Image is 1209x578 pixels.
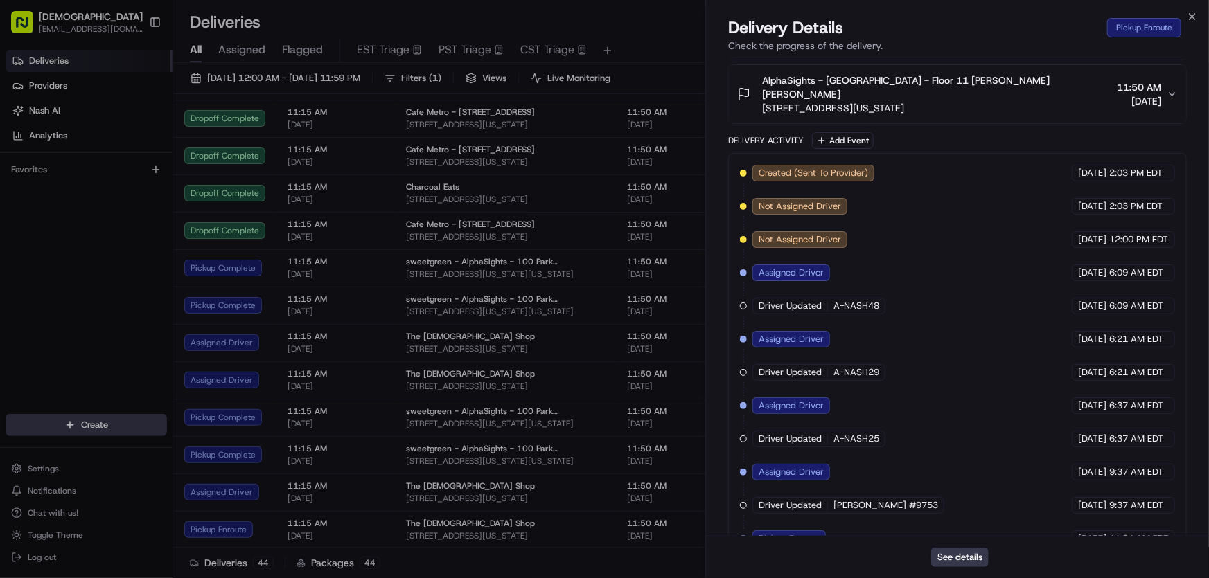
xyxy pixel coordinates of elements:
[1078,200,1106,213] span: [DATE]
[236,136,252,153] button: Start new chat
[931,548,989,567] button: See details
[759,532,820,545] span: Pickup Enroute
[759,366,822,379] span: Driver Updated
[1109,267,1163,279] span: 6:09 AM EDT
[1109,399,1163,412] span: 6:37 AM EDT
[1078,267,1106,279] span: [DATE]
[1109,433,1163,445] span: 6:37 AM EDT
[759,466,824,478] span: Assigned Driver
[1109,466,1163,478] span: 9:37 AM EDT
[1109,167,1163,179] span: 2:03 PM EDT
[759,433,822,445] span: Driver Updated
[1078,466,1106,478] span: [DATE]
[1109,366,1163,379] span: 6:21 AM EDT
[1078,233,1106,246] span: [DATE]
[138,235,168,245] span: Pylon
[14,14,42,42] img: Nash
[728,135,804,146] div: Delivery Activity
[759,167,868,179] span: Created (Sent To Provider)
[833,366,879,379] span: A-NASH29
[728,39,1187,53] p: Check the progress of the delivery.
[762,101,1111,115] span: [STREET_ADDRESS][US_STATE]
[729,65,1186,123] button: AlphaSights - [GEOGRAPHIC_DATA] - Floor 11 [PERSON_NAME] [PERSON_NAME][STREET_ADDRESS][US_STATE]1...
[833,499,938,512] span: [PERSON_NAME] #9753
[759,300,822,312] span: Driver Updated
[1109,499,1163,512] span: 9:37 AM EDT
[28,201,106,215] span: Knowledge Base
[47,146,175,157] div: We're available if you need us!
[14,132,39,157] img: 1736555255976-a54dd68f-1ca7-489b-9aae-adbdc363a1c4
[1117,94,1161,108] span: [DATE]
[117,202,128,213] div: 💻
[728,17,843,39] span: Delivery Details
[833,433,879,445] span: A-NASH25
[1078,532,1106,545] span: [DATE]
[1078,399,1106,412] span: [DATE]
[1078,433,1106,445] span: [DATE]
[1109,333,1163,345] span: 6:21 AM EDT
[14,55,252,78] p: Welcome 👋
[1117,80,1161,94] span: 11:50 AM
[1078,366,1106,379] span: [DATE]
[1109,532,1169,545] span: 11:24 AM EDT
[98,234,168,245] a: Powered byPylon
[112,195,228,220] a: 💻API Documentation
[759,267,824,279] span: Assigned Driver
[1109,233,1168,246] span: 12:00 PM EDT
[1109,200,1163,213] span: 2:03 PM EDT
[36,89,229,104] input: Clear
[14,202,25,213] div: 📗
[1078,300,1106,312] span: [DATE]
[1078,333,1106,345] span: [DATE]
[131,201,222,215] span: API Documentation
[759,499,822,512] span: Driver Updated
[833,300,879,312] span: A-NASH48
[1109,300,1163,312] span: 6:09 AM EDT
[1078,499,1106,512] span: [DATE]
[762,73,1111,101] span: AlphaSights - [GEOGRAPHIC_DATA] - Floor 11 [PERSON_NAME] [PERSON_NAME]
[759,200,841,213] span: Not Assigned Driver
[812,132,874,149] button: Add Event
[759,399,824,412] span: Assigned Driver
[759,333,824,345] span: Assigned Driver
[8,195,112,220] a: 📗Knowledge Base
[1078,167,1106,179] span: [DATE]
[47,132,227,146] div: Start new chat
[759,233,841,246] span: Not Assigned Driver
